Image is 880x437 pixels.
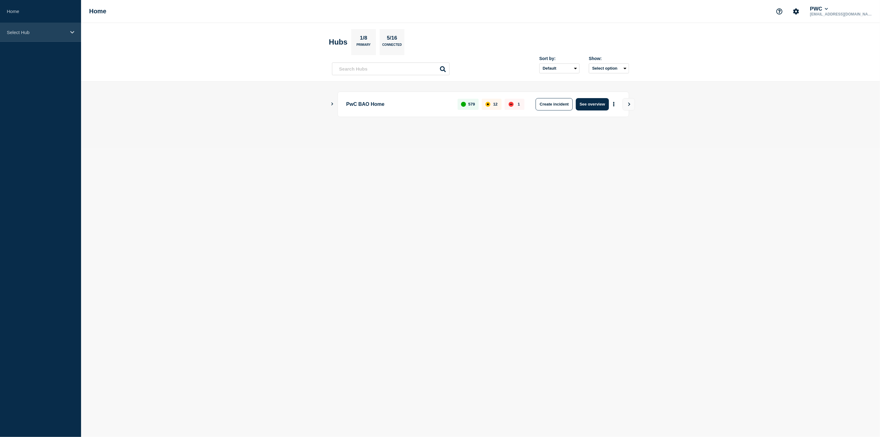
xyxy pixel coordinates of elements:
[576,98,609,110] button: See overview
[610,98,618,110] button: More actions
[589,56,629,61] div: Show:
[589,63,629,73] button: Select option
[461,102,466,107] div: up
[332,63,450,75] input: Search Hubs
[329,38,347,46] h2: Hubs
[809,12,873,16] p: [EMAIL_ADDRESS][DOMAIN_NAME]
[382,43,402,50] p: Connected
[790,5,803,18] button: Account settings
[539,56,580,61] div: Sort by:
[468,102,475,106] p: 579
[509,102,514,107] div: down
[536,98,573,110] button: Create incident
[331,102,334,106] button: Show Connected Hubs
[493,102,498,106] p: 12
[809,6,829,12] button: PWC
[7,30,66,35] p: Select Hub
[773,5,786,18] button: Support
[89,8,106,15] h1: Home
[518,102,520,106] p: 1
[358,35,370,43] p: 1/8
[356,43,371,50] p: Primary
[485,102,490,107] div: affected
[346,98,451,110] p: PwC BAO Home
[623,98,635,110] button: View
[539,63,580,73] select: Sort by
[385,35,399,43] p: 5/16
